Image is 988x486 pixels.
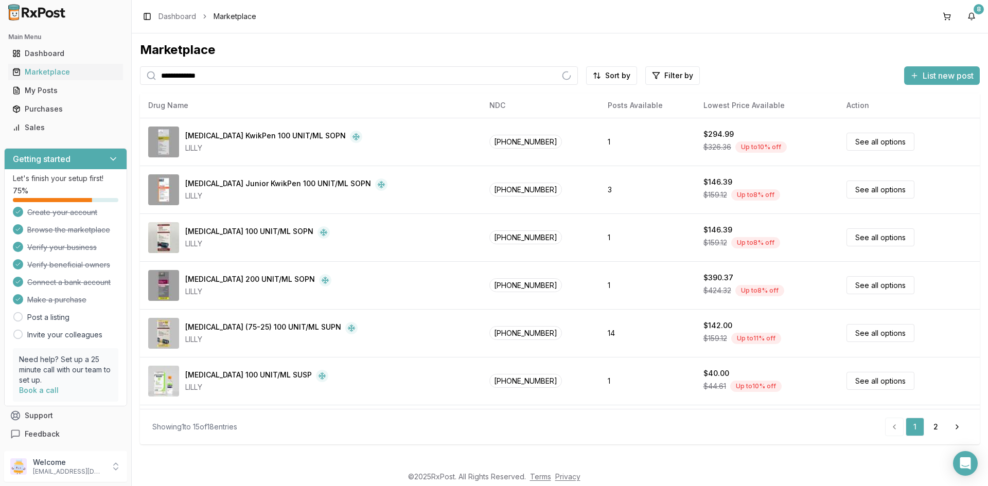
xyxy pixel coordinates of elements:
[185,239,330,249] div: LILLY
[489,374,562,388] span: [PHONE_NUMBER]
[703,368,729,379] div: $40.00
[731,237,780,248] div: Up to 8 % off
[904,66,980,85] button: List new post
[599,405,695,453] td: 1
[846,133,914,151] a: See all options
[904,71,980,82] a: List new post
[185,191,387,201] div: LILLY
[599,166,695,213] td: 3
[8,33,123,41] h2: Main Menu
[963,8,980,25] button: 8
[185,334,358,345] div: LILLY
[27,242,97,253] span: Verify your business
[185,286,331,297] div: LILLY
[974,4,984,14] div: 8
[19,354,112,385] p: Need help? Set up a 25 minute call with our team to set up.
[25,429,60,439] span: Feedback
[885,418,967,436] nav: pagination
[489,326,562,340] span: [PHONE_NUMBER]
[185,131,346,143] div: [MEDICAL_DATA] KwikPen 100 UNIT/ML SOPN
[645,66,700,85] button: Filter by
[158,11,196,22] a: Dashboard
[148,318,179,349] img: HumaLOG Mix 75/25 KwikPen (75-25) 100 UNIT/ML SUPN
[152,422,237,432] div: Showing 1 to 15 of 18 entries
[703,177,732,187] div: $146.39
[489,230,562,244] span: [PHONE_NUMBER]
[695,93,839,118] th: Lowest Price Available
[731,189,780,201] div: Up to 8 % off
[703,142,731,152] span: $326.36
[33,467,104,476] p: [EMAIL_ADDRESS][DOMAIN_NAME]
[27,312,69,322] a: Post a listing
[4,406,127,425] button: Support
[703,238,727,248] span: $159.12
[185,226,313,239] div: [MEDICAL_DATA] 100 UNIT/ML SOPN
[148,366,179,397] img: HumuLIN N 100 UNIT/ML SUSP
[838,93,980,118] th: Action
[846,181,914,199] a: See all options
[846,372,914,390] a: See all options
[923,69,974,82] span: List new post
[846,228,914,246] a: See all options
[185,370,312,382] div: [MEDICAL_DATA] 100 UNIT/ML SUSP
[664,70,693,81] span: Filter by
[703,320,732,331] div: $142.00
[599,93,695,118] th: Posts Available
[148,270,179,301] img: HumaLOG KwikPen 200 UNIT/ML SOPN
[489,183,562,196] span: [PHONE_NUMBER]
[13,186,28,196] span: 75 %
[599,118,695,166] td: 1
[148,174,179,205] img: HumaLOG Junior KwikPen 100 UNIT/ML SOPN
[27,295,86,305] span: Make a purchase
[12,48,119,59] div: Dashboard
[185,178,371,191] div: [MEDICAL_DATA] Junior KwikPen 100 UNIT/ML SOPN
[140,42,980,58] div: Marketplace
[27,225,110,235] span: Browse the marketplace
[140,93,481,118] th: Drug Name
[4,64,127,80] button: Marketplace
[735,285,784,296] div: Up to 8 % off
[481,93,600,118] th: NDC
[846,276,914,294] a: See all options
[8,44,123,63] a: Dashboard
[27,260,110,270] span: Verify beneficial owners
[703,225,732,235] div: $146.39
[185,382,328,392] div: LILLY
[735,141,787,153] div: Up to 10 % off
[13,173,118,184] p: Let's finish your setup first!
[27,277,111,287] span: Connect a bank account
[12,104,119,114] div: Purchases
[185,322,341,334] div: [MEDICAL_DATA] (75-25) 100 UNIT/ML SUPN
[703,190,727,200] span: $159.12
[599,309,695,357] td: 14
[4,82,127,99] button: My Posts
[599,357,695,405] td: 1
[4,119,127,136] button: Sales
[13,153,70,165] h3: Getting started
[947,418,967,436] a: Go to next page
[12,85,119,96] div: My Posts
[846,324,914,342] a: See all options
[185,274,315,286] div: [MEDICAL_DATA] 200 UNIT/ML SOPN
[703,273,733,283] div: $390.37
[33,457,104,467] p: Welcome
[8,100,123,118] a: Purchases
[19,386,59,394] a: Book a call
[8,63,123,81] a: Marketplace
[605,70,630,81] span: Sort by
[731,333,781,344] div: Up to 11 % off
[489,278,562,292] span: [PHONE_NUMBER]
[4,45,127,62] button: Dashboard
[4,4,70,21] img: RxPost Logo
[8,81,123,100] a: My Posts
[12,67,119,77] div: Marketplace
[158,11,256,22] nav: breadcrumb
[953,451,978,476] div: Open Intercom Messenger
[730,381,782,392] div: Up to 10 % off
[599,261,695,309] td: 1
[926,418,945,436] a: 2
[27,330,102,340] a: Invite your colleagues
[27,207,97,218] span: Create your account
[4,425,127,443] button: Feedback
[586,66,637,85] button: Sort by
